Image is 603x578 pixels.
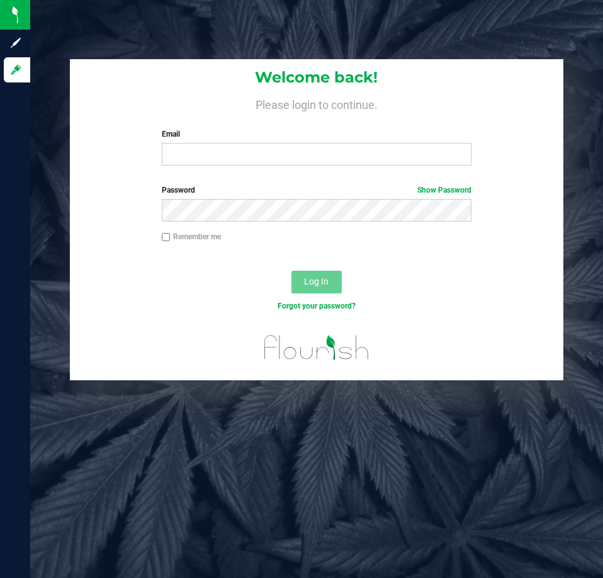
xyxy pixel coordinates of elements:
button: Log In [291,271,342,293]
inline-svg: Log in [9,64,22,76]
span: Password [162,186,195,195]
h1: Welcome back! [70,69,563,86]
h4: Please login to continue. [70,96,563,111]
label: Remember me [162,231,221,242]
img: flourish_logo.svg [255,325,378,370]
input: Remember me [162,233,171,242]
label: Email [162,128,471,140]
a: Forgot your password? [278,302,356,310]
a: Show Password [417,186,471,195]
span: Log In [304,276,329,286]
inline-svg: Sign up [9,37,22,49]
